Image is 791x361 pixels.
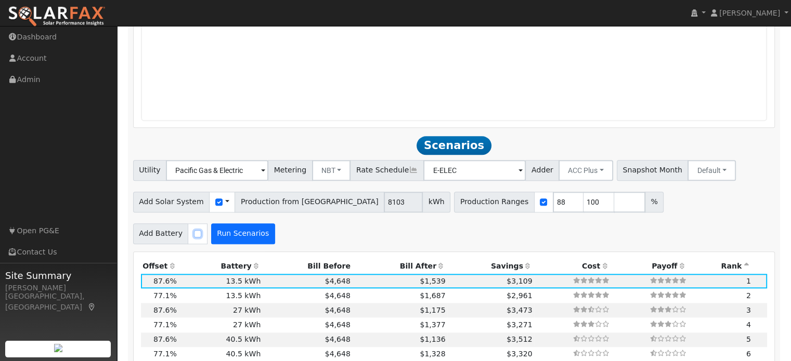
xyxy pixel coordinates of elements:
[325,320,351,329] span: $4,648
[178,317,263,332] td: 27 kWh
[5,283,111,293] div: [PERSON_NAME]
[746,335,751,343] span: 5
[153,277,177,285] span: 87.6%
[719,9,780,17] span: [PERSON_NAME]
[746,320,751,329] span: 4
[153,320,177,329] span: 77.1%
[153,306,177,314] span: 87.6%
[746,306,751,314] span: 3
[423,160,526,181] input: Select a Rate Schedule
[178,332,263,347] td: 40.5 kWh
[746,277,751,285] span: 1
[350,160,424,181] span: Rate Schedule
[645,192,664,212] span: %
[325,291,351,300] span: $4,648
[559,160,613,181] button: ACC Plus
[507,350,532,358] span: $3,320
[87,303,97,311] a: Map
[454,192,534,212] span: Production Ranges
[420,291,445,300] span: $1,687
[263,259,353,274] th: Bill Before
[420,277,445,285] span: $1,539
[178,274,263,288] td: 13.5 kWh
[525,160,559,181] span: Adder
[417,136,491,155] span: Scenarios
[507,291,532,300] span: $2,961
[133,223,189,244] span: Add Battery
[617,160,689,181] span: Snapshot Month
[54,344,62,352] img: retrieve
[325,335,351,343] span: $4,648
[420,306,445,314] span: $1,175
[422,192,450,212] span: kWh
[325,350,351,358] span: $4,648
[178,259,263,274] th: Battery
[325,277,351,285] span: $4,648
[507,306,532,314] span: $3,473
[211,223,275,244] button: Run Scenarios
[721,262,742,270] span: Rank
[141,259,179,274] th: Offset
[420,335,445,343] span: $1,136
[491,262,523,270] span: Savings
[133,160,167,181] span: Utility
[5,269,111,283] span: Site Summary
[153,350,177,358] span: 77.1%
[420,350,445,358] span: $1,328
[325,306,351,314] span: $4,648
[352,259,447,274] th: Bill After
[178,303,263,317] td: 27 kWh
[507,277,532,285] span: $3,109
[153,335,177,343] span: 87.6%
[582,262,600,270] span: Cost
[235,192,384,212] span: Production from [GEOGRAPHIC_DATA]
[8,6,106,28] img: SolarFax
[652,262,677,270] span: Payoff
[746,291,751,300] span: 2
[268,160,313,181] span: Metering
[688,160,736,181] button: Default
[153,291,177,300] span: 77.1%
[5,291,111,313] div: [GEOGRAPHIC_DATA], [GEOGRAPHIC_DATA]
[166,160,268,181] input: Select a Utility
[178,288,263,303] td: 13.5 kWh
[420,320,445,329] span: $1,377
[133,192,210,212] span: Add Solar System
[507,335,532,343] span: $3,512
[746,350,751,358] span: 6
[507,320,532,329] span: $3,271
[312,160,351,181] button: NBT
